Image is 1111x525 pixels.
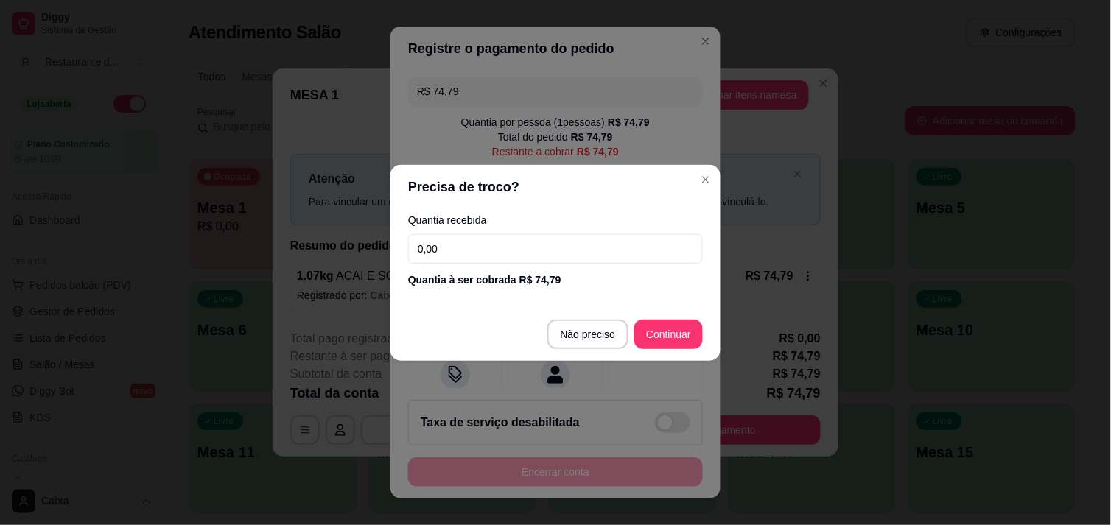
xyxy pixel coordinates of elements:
header: Precisa de troco? [390,165,721,209]
button: Não preciso [547,320,629,349]
button: Close [694,168,718,191]
button: Continuar [634,320,703,349]
label: Quantia recebida [408,215,703,225]
div: Quantia à ser cobrada R$ 74,79 [408,272,703,287]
